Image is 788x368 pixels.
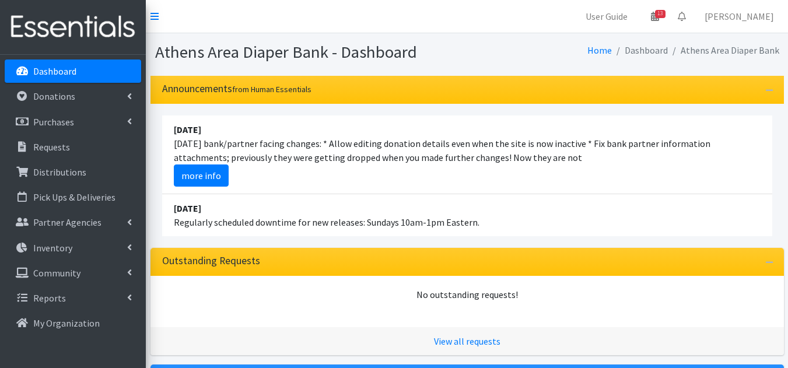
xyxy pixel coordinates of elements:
[162,83,311,95] h3: Announcements
[668,42,779,59] li: Athens Area Diaper Bank
[612,42,668,59] li: Dashboard
[5,59,141,83] a: Dashboard
[5,261,141,285] a: Community
[5,110,141,134] a: Purchases
[33,65,76,77] p: Dashboard
[33,116,74,128] p: Purchases
[33,166,86,178] p: Distributions
[5,311,141,335] a: My Organization
[5,236,141,260] a: Inventory
[5,85,141,108] a: Donations
[5,135,141,159] a: Requests
[587,44,612,56] a: Home
[33,242,72,254] p: Inventory
[655,10,666,18] span: 13
[33,267,80,279] p: Community
[33,141,70,153] p: Requests
[5,211,141,234] a: Partner Agencies
[5,286,141,310] a: Reports
[5,185,141,209] a: Pick Ups & Deliveries
[33,216,101,228] p: Partner Agencies
[174,164,229,187] a: more info
[695,5,783,28] a: [PERSON_NAME]
[174,202,201,214] strong: [DATE]
[174,124,201,135] strong: [DATE]
[162,288,772,302] div: No outstanding requests!
[162,255,260,267] h3: Outstanding Requests
[33,191,115,203] p: Pick Ups & Deliveries
[5,160,141,184] a: Distributions
[33,292,66,304] p: Reports
[434,335,500,347] a: View all requests
[162,115,772,194] li: [DATE] bank/partner facing changes: * Allow editing donation details even when the site is now in...
[642,5,668,28] a: 13
[232,84,311,94] small: from Human Essentials
[155,42,463,62] h1: Athens Area Diaper Bank - Dashboard
[5,8,141,47] img: HumanEssentials
[162,194,772,236] li: Regularly scheduled downtime for new releases: Sundays 10am-1pm Eastern.
[33,317,100,329] p: My Organization
[33,90,75,102] p: Donations
[576,5,637,28] a: User Guide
